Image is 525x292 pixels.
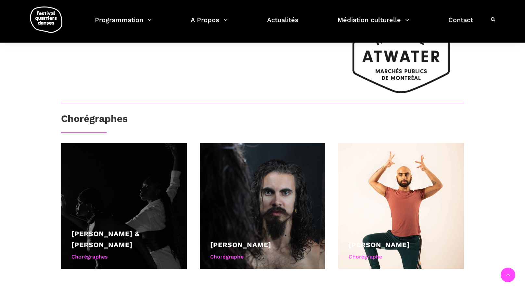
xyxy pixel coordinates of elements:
a: Médiation culturelle [338,14,409,33]
div: Chorégraphe [210,253,315,261]
a: A Propos [191,14,228,33]
a: [PERSON_NAME] [349,241,410,249]
h3: Chorégraphes [61,113,128,129]
a: Programmation [95,14,152,33]
div: Chorégraphe [349,253,454,261]
a: Contact [448,14,473,33]
a: [PERSON_NAME] & [PERSON_NAME] [71,230,140,249]
a: Actualités [267,14,299,33]
a: [PERSON_NAME] [210,241,271,249]
div: Chorégraphes [71,253,176,261]
img: logo-fqd-med [30,7,62,33]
